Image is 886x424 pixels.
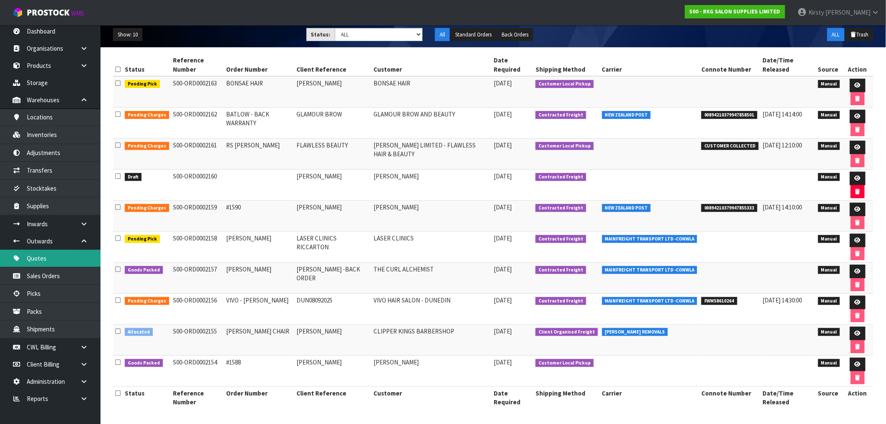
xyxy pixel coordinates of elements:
[536,142,594,150] span: Customer Local Pickup
[123,387,171,409] th: Status
[451,28,496,41] button: Standard Orders
[536,328,598,336] span: Client Organised Freight
[701,297,737,305] span: FWM58610264
[842,387,873,409] th: Action
[536,235,586,243] span: Contracted Freight
[763,110,802,118] span: [DATE] 14:14:00
[494,358,512,366] span: [DATE]
[818,173,840,181] span: Manual
[494,265,512,273] span: [DATE]
[533,54,600,76] th: Shipping Method
[701,204,757,212] span: 00894210379947855333
[224,201,294,232] td: #1590
[71,9,84,17] small: WMS
[536,297,586,305] span: Contracted Freight
[763,203,802,211] span: [DATE] 14:10:00
[294,76,371,108] td: [PERSON_NAME]
[699,387,761,409] th: Connote Number
[825,8,871,16] span: [PERSON_NAME]
[701,111,757,119] span: 00894210379947858501
[371,232,492,263] td: LASER CLINICS
[494,203,512,211] span: [DATE]
[294,170,371,201] td: [PERSON_NAME]
[125,173,142,181] span: Draft
[494,327,512,335] span: [DATE]
[845,28,873,41] button: Trash
[294,139,371,170] td: FLAWLESS BEAUTY
[761,387,816,409] th: Date/Time Released
[435,28,450,41] button: All
[536,173,586,181] span: Contracted Freight
[224,294,294,325] td: VIVO - [PERSON_NAME]
[761,54,816,76] th: Date/Time Released
[125,80,160,88] span: Pending Pick
[818,297,840,305] span: Manual
[224,356,294,387] td: #1588
[536,80,594,88] span: Customer Local Pickup
[602,235,698,243] span: MAINFREIGHT TRANSPORT LTD -CONWLA
[294,232,371,263] td: LASER CLINICS RICCARTON
[224,76,294,108] td: BONSAE HAIR
[171,263,224,294] td: S00-ORD0002157
[224,54,294,76] th: Order Number
[125,328,153,336] span: Allocated
[113,28,142,41] button: Show: 10
[492,54,533,76] th: Date Required
[171,54,224,76] th: Reference Number
[371,170,492,201] td: [PERSON_NAME]
[371,76,492,108] td: BONSAE HAIR
[294,356,371,387] td: [PERSON_NAME]
[371,139,492,170] td: [PERSON_NAME] LIMITED - FLAWLESS HAIR & BEAUTY
[690,8,780,15] strong: S00 - RKG SALON SUPPLIES LIMITED
[171,170,224,201] td: S00-ORD0002160
[125,359,163,367] span: Goods Packed
[818,111,840,119] span: Manual
[602,328,668,336] span: [PERSON_NAME] REMOVALS
[602,204,651,212] span: NEW ZEALAND POST
[809,8,824,16] span: Kirsty
[294,325,371,356] td: [PERSON_NAME]
[763,141,802,149] span: [DATE] 12:10:00
[371,356,492,387] td: [PERSON_NAME]
[494,172,512,180] span: [DATE]
[224,139,294,170] td: RS [PERSON_NAME]
[171,356,224,387] td: S00-ORD0002154
[125,111,169,119] span: Pending Charges
[536,204,586,212] span: Contracted Freight
[294,108,371,139] td: GLAMOUR BROW
[600,387,700,409] th: Carrier
[123,54,171,76] th: Status
[602,297,698,305] span: MAINFREIGHT TRANSPORT LTD -CONWLA
[600,54,700,76] th: Carrier
[701,142,759,150] span: CUSTOMER COLLECTED
[536,266,586,274] span: Contracted Freight
[818,359,840,367] span: Manual
[602,266,698,274] span: MAINFREIGHT TRANSPORT LTD -CONWLA
[171,325,224,356] td: S00-ORD0002155
[494,110,512,118] span: [DATE]
[171,294,224,325] td: S00-ORD0002156
[171,76,224,108] td: S00-ORD0002163
[294,263,371,294] td: [PERSON_NAME] -BACK ORDER
[224,108,294,139] td: BATLOW - BACK WARRANTY
[171,108,224,139] td: S00-ORD0002162
[371,325,492,356] td: CLIPPER KINGS BARBERSHOP
[818,204,840,212] span: Manual
[171,387,224,409] th: Reference Number
[816,387,842,409] th: Source
[294,201,371,232] td: [PERSON_NAME]
[497,28,533,41] button: Back Orders
[125,142,169,150] span: Pending Charges
[494,296,512,304] span: [DATE]
[818,80,840,88] span: Manual
[699,54,761,76] th: Connote Number
[816,54,842,76] th: Source
[224,232,294,263] td: [PERSON_NAME]
[171,201,224,232] td: S00-ORD0002159
[294,387,371,409] th: Client Reference
[171,232,224,263] td: S00-ORD0002158
[125,297,169,305] span: Pending Charges
[311,31,331,38] strong: Status:
[371,108,492,139] td: GLAMOUR BROW AND BEAUTY
[224,387,294,409] th: Order Number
